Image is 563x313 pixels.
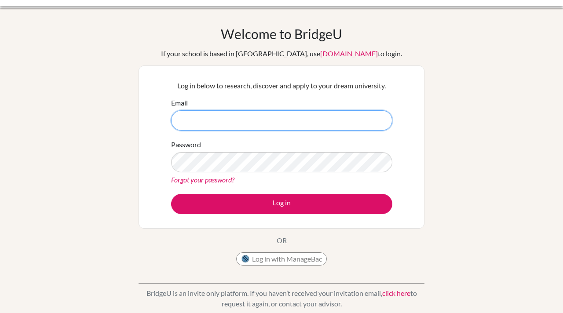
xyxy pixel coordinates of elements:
[320,49,378,58] a: [DOMAIN_NAME]
[171,194,392,214] button: Log in
[139,288,424,309] p: BridgeU is an invite only platform. If you haven’t received your invitation email, to request it ...
[171,98,188,108] label: Email
[171,139,201,150] label: Password
[171,175,234,184] a: Forgot your password?
[277,235,287,246] p: OR
[236,252,327,266] button: Log in with ManageBac
[221,26,342,42] h1: Welcome to BridgeU
[382,289,410,297] a: click here
[171,80,392,91] p: Log in below to research, discover and apply to your dream university.
[161,48,402,59] div: If your school is based in [GEOGRAPHIC_DATA], use to login.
